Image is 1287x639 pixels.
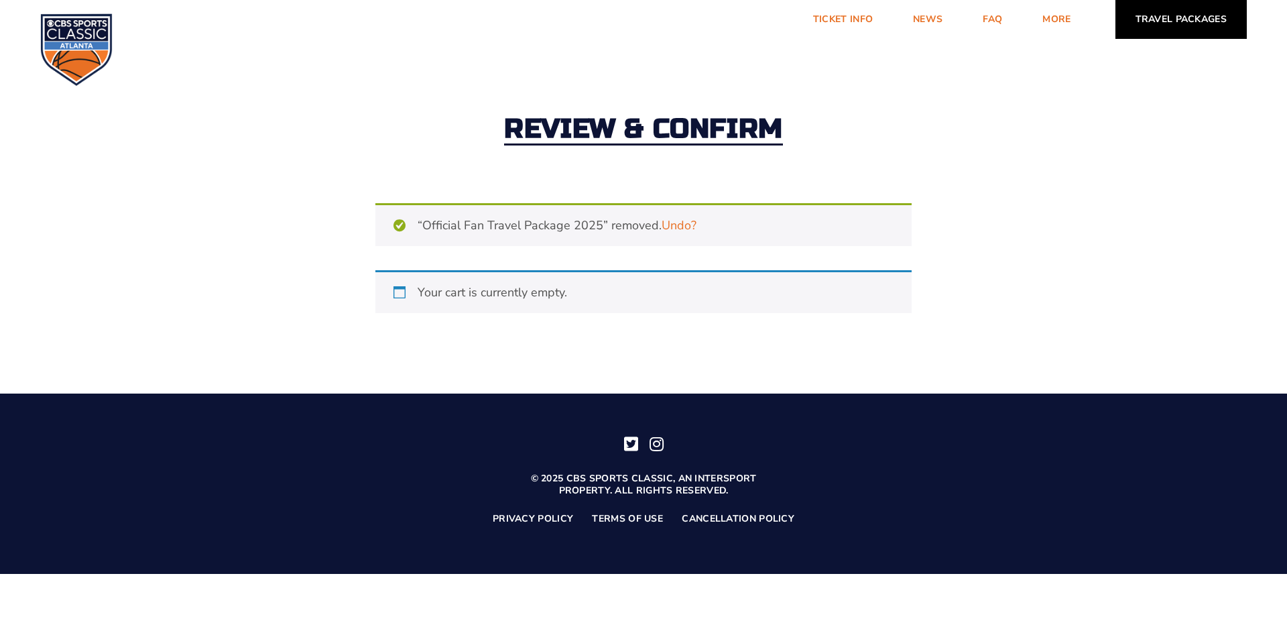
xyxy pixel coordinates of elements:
[592,513,663,525] a: Terms of Use
[375,203,912,246] div: “Official Fan Travel Package 2025” removed.
[509,473,778,497] p: © 2025 CBS Sports Classic, an Intersport property. All rights reserved.
[375,270,912,313] div: Your cart is currently empty.
[40,13,113,86] img: CBS Sports Classic
[682,513,794,525] a: Cancellation Policy
[493,513,573,525] a: Privacy Policy
[662,217,696,234] a: Undo?
[504,115,783,146] h2: Review & Confirm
